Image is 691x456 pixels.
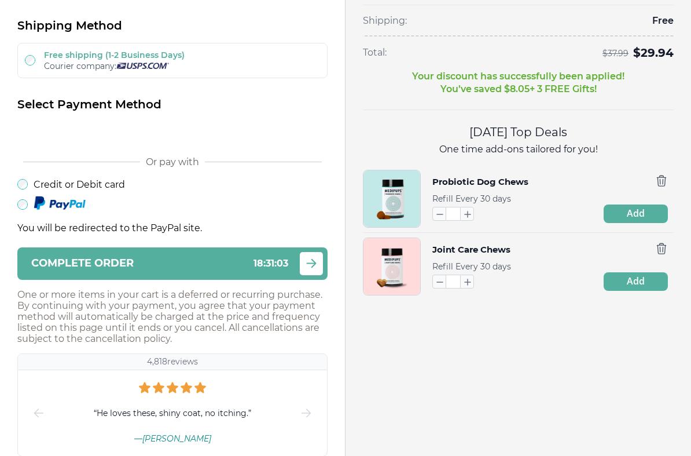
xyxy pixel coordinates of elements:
label: Free shipping (1-2 Business Days) [44,50,185,60]
button: next-slide [299,370,313,456]
button: prev-slide [32,370,46,456]
span: — [PERSON_NAME] [134,433,211,444]
span: Free [652,14,674,27]
button: Joint Care Chews [432,242,510,257]
span: Refill Every 30 days [432,194,511,204]
button: Add [604,272,668,291]
button: Add [604,205,668,223]
img: Usps courier company [116,63,169,69]
span: 18 : 31 : 03 [253,258,288,269]
span: Shipping: [363,14,407,27]
h2: Shipping Method [17,18,328,34]
img: Paypal [34,196,86,211]
span: Courier company: [44,61,116,71]
h2: Select Payment Method [17,97,328,112]
button: Complete order18:31:03 [17,247,328,280]
h2: [DATE] Top Deals [363,124,674,141]
span: $ 37.99 [602,49,628,58]
label: Credit or Debit card [34,179,125,190]
p: Your discount has successfully been applied! You’ve saved $ 8.05 + 3 FREE Gifts! [412,70,624,96]
span: Or pay with [146,156,199,167]
p: 4,818 reviews [147,356,198,367]
p: You will be redirected to the PayPal site. [17,222,328,234]
span: Total: [363,46,387,59]
iframe: Secure payment button frame [17,122,328,145]
span: Complete order [31,258,134,269]
span: $ 29.94 [633,46,674,60]
span: Refill Every 30 days [432,261,511,272]
p: One or more items in your cart is a deferred or recurring purchase. By continuing with your payme... [17,289,328,344]
span: “ He loves these, shiny coat, no itching. ” [94,407,251,419]
p: One time add-ons tailored for you! [363,143,674,156]
img: Probiotic Dog Chews [363,170,420,227]
button: Probiotic Dog Chews [432,174,528,189]
img: Joint Care Chews [363,238,420,295]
